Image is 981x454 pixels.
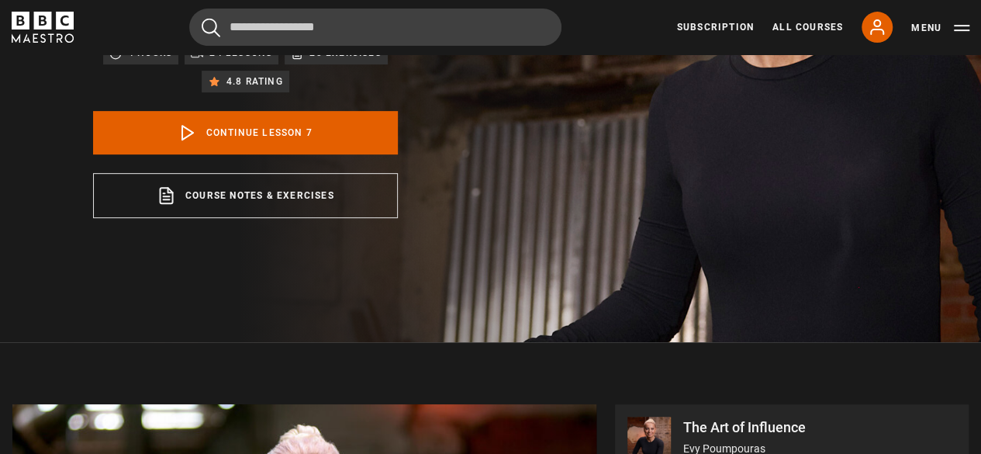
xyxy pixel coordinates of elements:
p: 4.8 rating [226,74,283,89]
a: Subscription [677,20,754,34]
p: The Art of Influence [683,421,956,435]
a: All Courses [772,20,843,34]
a: Continue lesson 7 [93,111,398,154]
button: Submit the search query [202,18,220,37]
a: Course notes & exercises [93,173,398,218]
button: Toggle navigation [911,20,969,36]
input: Search [189,9,561,46]
svg: BBC Maestro [12,12,74,43]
